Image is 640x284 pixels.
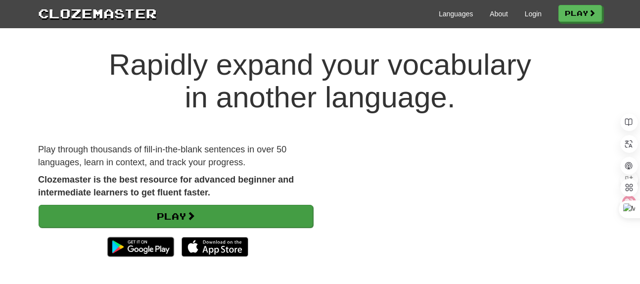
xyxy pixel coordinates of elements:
[182,237,248,257] img: Download_on_the_App_Store_Badge_US-UK_135x40-25178aeef6eb6b83b96f5f2d004eda3bffbb37122de64afbaef7...
[102,232,179,262] img: Get it on Google Play
[38,175,294,197] strong: Clozemaster is the best resource for advanced beginner and intermediate learners to get fluent fa...
[38,143,313,169] p: Play through thousands of fill-in-the-blank sentences in over 50 languages, learn in context, and...
[490,9,508,19] a: About
[38,4,157,22] a: Clozemaster
[558,5,602,22] a: Play
[439,9,473,19] a: Languages
[39,205,313,228] a: Play
[525,9,542,19] a: Login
